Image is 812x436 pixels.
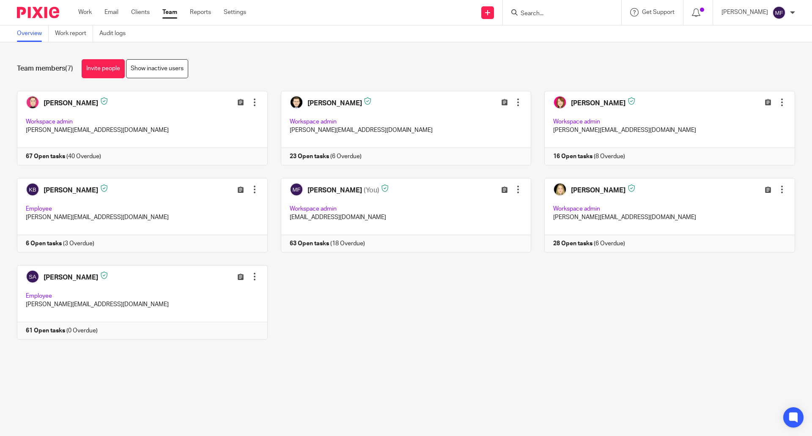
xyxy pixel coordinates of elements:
[131,8,150,16] a: Clients
[99,25,132,42] a: Audit logs
[104,8,118,16] a: Email
[162,8,177,16] a: Team
[17,25,49,42] a: Overview
[772,6,786,19] img: svg%3E
[17,64,73,73] h1: Team members
[224,8,246,16] a: Settings
[721,8,768,16] p: [PERSON_NAME]
[642,9,675,15] span: Get Support
[55,25,93,42] a: Work report
[520,10,596,18] input: Search
[190,8,211,16] a: Reports
[82,59,125,78] a: Invite people
[17,7,59,18] img: Pixie
[126,59,188,78] a: Show inactive users
[78,8,92,16] a: Work
[65,65,73,72] span: (7)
